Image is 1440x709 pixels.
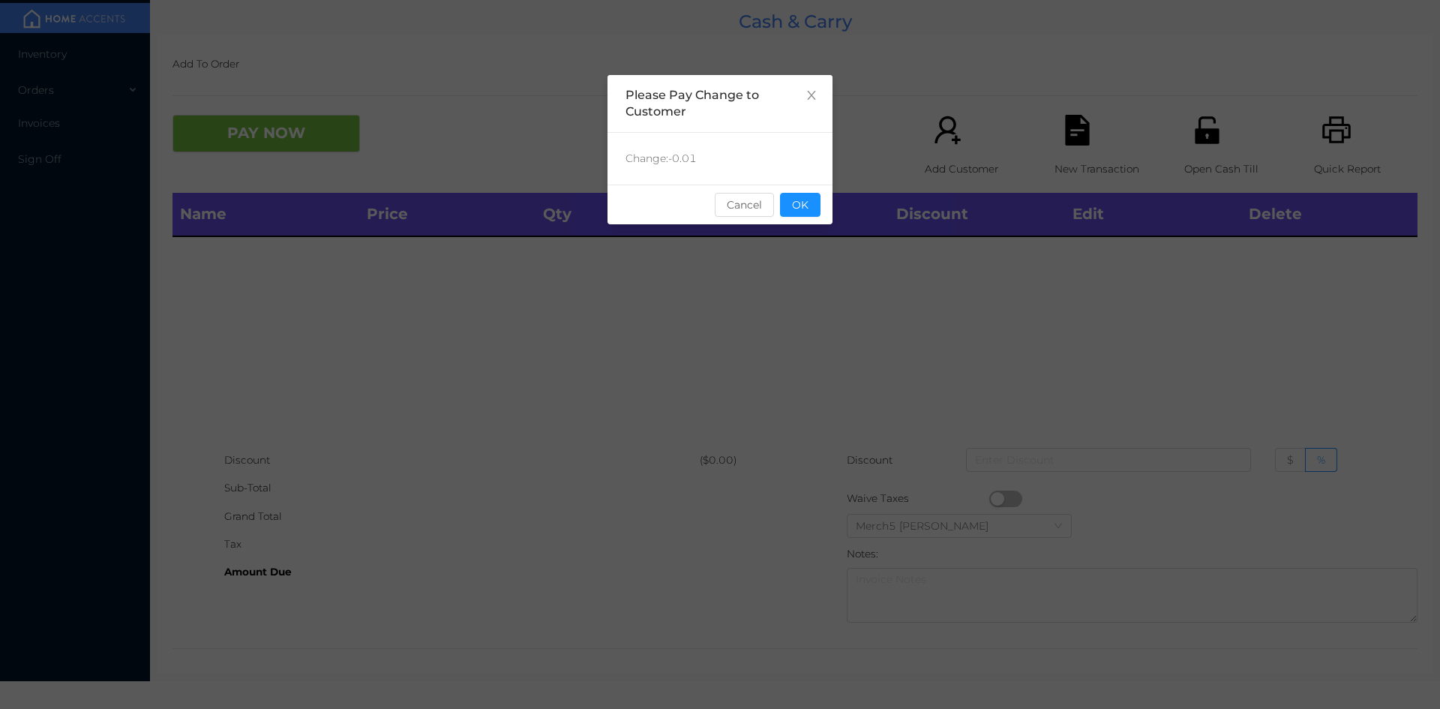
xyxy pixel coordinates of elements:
i: icon: close [805,89,817,101]
div: Please Pay Change to Customer [625,87,814,120]
div: Change: -0.01 [607,133,832,185]
button: Cancel [715,193,774,217]
button: OK [780,193,820,217]
button: Close [790,75,832,117]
